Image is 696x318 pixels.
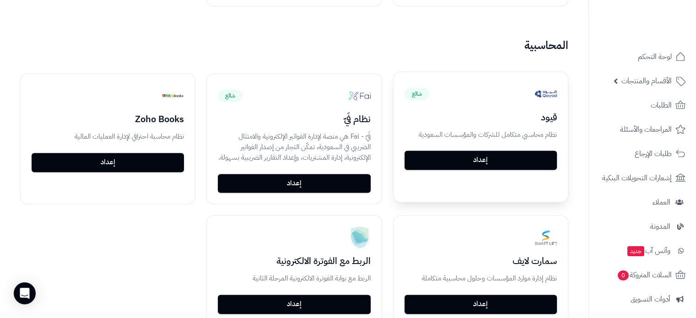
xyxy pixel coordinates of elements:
[218,273,370,284] p: الربط مع بوابة الفوترة الالكترونية المرحلة الثانية
[218,256,370,266] h3: الربط مع الفوترة الالكترونية
[620,123,672,136] span: المراجعات والأسئلة
[32,131,184,142] p: نظام محاسبة احترافي لإدارة العمليات المالية
[621,75,672,87] span: الأقسام والمنتجات
[594,240,691,262] a: وآتس آبجديد
[618,270,629,280] span: 0
[349,85,371,107] img: fai
[535,226,557,248] img: Smart Life
[594,46,691,68] a: لوحة التحكم
[405,112,557,122] h3: قيود
[405,273,557,284] p: نظام إدارة موارد المؤسسات وحلول محاسبية متكاملة
[594,216,691,237] a: المدونة
[651,99,672,112] span: الطلبات
[349,226,371,248] img: ZATCA
[405,87,429,100] span: شائع
[602,172,672,184] span: إشعارات التحويلات البنكية
[32,114,184,124] h3: Zoho Books
[218,131,370,162] p: فَيّ - Fai هي منصة لإدارة الفواتير الإلكترونية والامتثال الضريبي في السعودية، تمكّن التجار من إصد...
[405,295,557,314] a: إعداد
[218,295,370,314] a: إعداد
[594,288,691,310] a: أدوات التسويق
[594,264,691,286] a: السلات المتروكة0
[627,246,644,256] span: جديد
[32,153,184,172] a: إعداد
[218,114,370,124] h3: نظام فَيّ
[535,83,557,105] img: Qoyod
[405,151,557,170] a: إعداد
[594,94,691,116] a: الطلبات
[14,282,36,304] div: Open Intercom Messenger
[218,89,243,102] span: شائع
[594,167,691,189] a: إشعارات التحويلات البنكية
[405,256,557,266] h3: سمارت لايف
[218,174,370,193] a: إعداد
[594,119,691,140] a: المراجعات والأسئلة
[626,244,670,257] span: وآتس آب
[650,220,670,233] span: المدونة
[594,191,691,213] a: العملاء
[9,39,579,51] h2: المحاسبية
[653,196,670,209] span: العملاء
[617,269,672,281] span: السلات المتروكة
[594,143,691,165] a: طلبات الإرجاع
[162,85,184,107] img: Zoho Books
[635,147,672,160] span: طلبات الإرجاع
[638,50,672,63] span: لوحة التحكم
[631,293,670,306] span: أدوات التسويق
[405,129,557,140] p: نظام محاسبي متكامل للشركات والمؤسسات السعودية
